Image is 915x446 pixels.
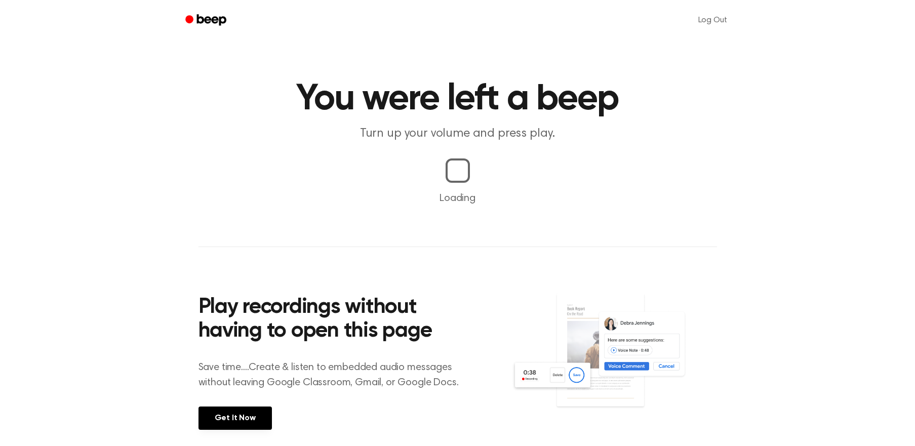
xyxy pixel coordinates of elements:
[12,191,903,206] p: Loading
[198,407,272,430] a: Get It Now
[198,360,471,390] p: Save time....Create & listen to embedded audio messages without leaving Google Classroom, Gmail, ...
[263,126,652,142] p: Turn up your volume and press play.
[198,296,471,344] h2: Play recordings without having to open this page
[511,293,717,429] img: Voice Comments on Docs and Recording Widget
[198,81,717,117] h1: You were left a beep
[178,11,235,30] a: Beep
[688,8,737,32] a: Log Out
